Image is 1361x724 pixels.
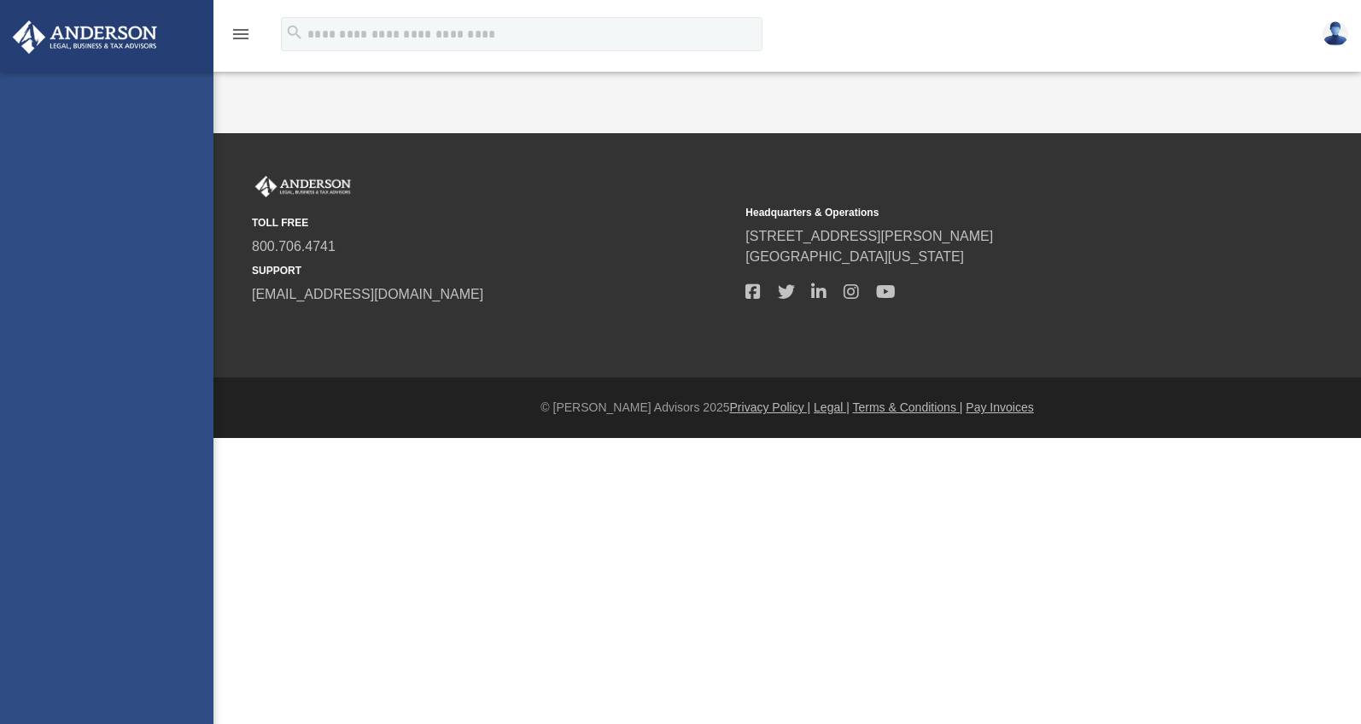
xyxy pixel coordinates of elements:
[745,205,1227,220] small: Headquarters & Operations
[252,287,483,301] a: [EMAIL_ADDRESS][DOMAIN_NAME]
[8,20,162,54] img: Anderson Advisors Platinum Portal
[745,249,964,264] a: [GEOGRAPHIC_DATA][US_STATE]
[814,400,850,414] a: Legal |
[231,24,251,44] i: menu
[730,400,811,414] a: Privacy Policy |
[966,400,1033,414] a: Pay Invoices
[213,399,1361,417] div: © [PERSON_NAME] Advisors 2025
[285,23,304,42] i: search
[252,239,336,254] a: 800.706.4741
[252,176,354,198] img: Anderson Advisors Platinum Portal
[252,215,733,231] small: TOLL FREE
[1323,21,1348,46] img: User Pic
[745,229,993,243] a: [STREET_ADDRESS][PERSON_NAME]
[252,263,733,278] small: SUPPORT
[231,32,251,44] a: menu
[853,400,963,414] a: Terms & Conditions |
